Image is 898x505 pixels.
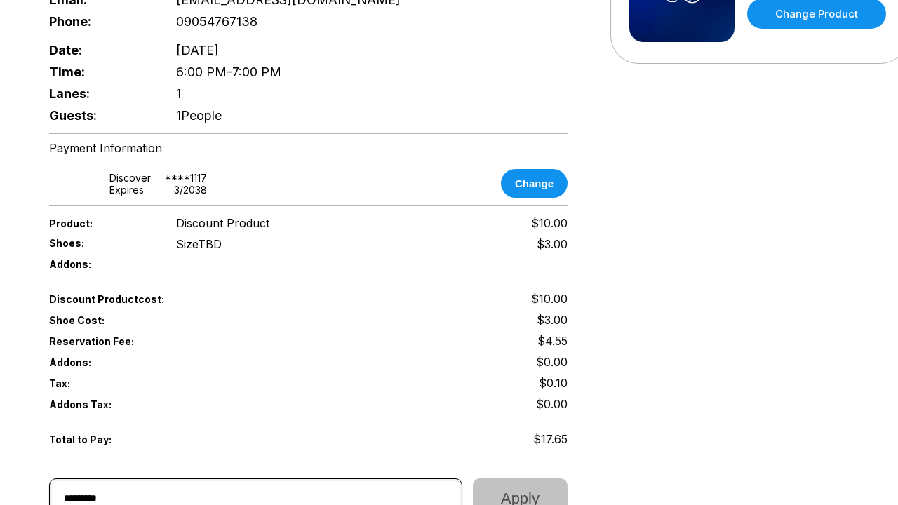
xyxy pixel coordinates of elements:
[176,216,269,230] span: Discount Product
[49,14,153,29] span: Phone:
[49,43,153,58] span: Date:
[537,313,568,327] span: $3.00
[49,217,153,229] span: Product:
[49,293,309,305] span: Discount Product cost:
[49,398,153,410] span: Addons Tax:
[176,14,257,29] span: 09054767138
[537,334,568,348] span: $4.55
[49,169,95,198] img: card
[174,184,207,196] div: 3 / 2038
[49,314,153,326] span: Shoe Cost:
[49,356,153,368] span: Addons:
[501,169,568,198] button: Change
[109,184,144,196] div: Expires
[49,433,153,445] span: Total to Pay:
[49,237,153,249] span: Shoes:
[49,258,153,270] span: Addons:
[176,65,281,79] span: 6:00 PM - 7:00 PM
[539,376,568,390] span: $0.10
[533,432,568,446] span: $17.65
[531,216,568,230] span: $10.00
[536,397,568,411] span: $0.00
[49,108,153,123] span: Guests:
[531,292,568,306] span: $10.00
[176,86,181,101] span: 1
[49,335,309,347] span: Reservation Fee:
[537,237,568,251] div: $3.00
[49,141,568,155] div: Payment Information
[49,377,153,389] span: Tax:
[109,172,151,184] div: discover
[176,43,219,58] span: [DATE]
[536,355,568,369] span: $0.00
[176,237,222,251] div: Size TBD
[49,86,153,101] span: Lanes:
[176,108,222,123] span: 1 People
[49,65,153,79] span: Time:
